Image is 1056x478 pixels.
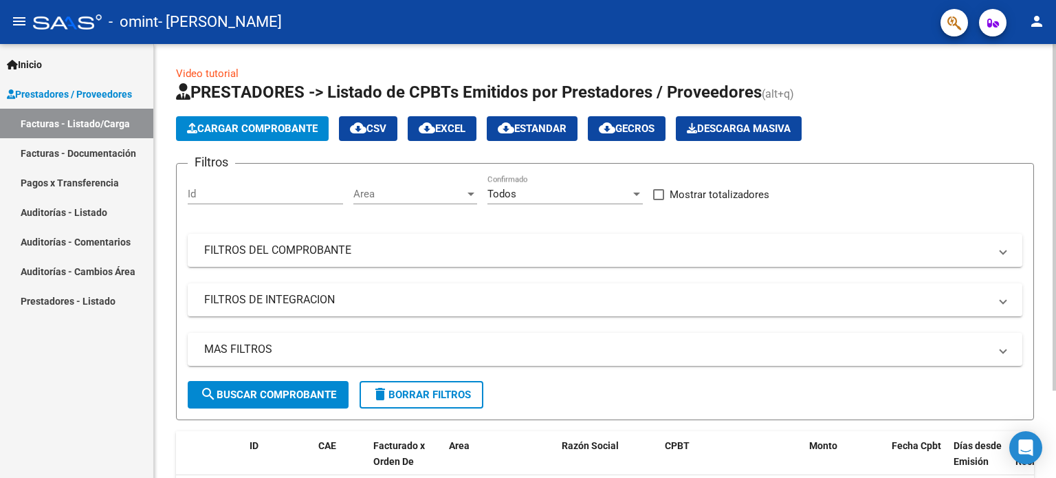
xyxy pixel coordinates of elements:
mat-panel-title: FILTROS DEL COMPROBANTE [204,243,989,258]
span: Facturado x Orden De [373,440,425,467]
mat-icon: cloud_download [350,120,366,136]
span: - [PERSON_NAME] [158,7,282,37]
span: Area [449,440,470,451]
span: Mostrar totalizadores [670,186,769,203]
a: Video tutorial [176,67,239,80]
span: - omint [109,7,158,37]
span: Razón Social [562,440,619,451]
mat-panel-title: MAS FILTROS [204,342,989,357]
span: Cargar Comprobante [187,122,318,135]
span: (alt+q) [762,87,794,100]
button: Borrar Filtros [360,381,483,409]
mat-icon: person [1028,13,1045,30]
span: Prestadores / Proveedores [7,87,132,102]
span: Todos [487,188,516,200]
span: EXCEL [419,122,465,135]
span: Días desde Emisión [954,440,1002,467]
mat-expansion-panel-header: FILTROS DE INTEGRACION [188,283,1022,316]
span: CPBT [665,440,690,451]
button: Cargar Comprobante [176,116,329,141]
mat-icon: search [200,386,217,402]
span: Fecha Recibido [1015,440,1054,467]
mat-panel-title: FILTROS DE INTEGRACION [204,292,989,307]
app-download-masive: Descarga masiva de comprobantes (adjuntos) [676,116,802,141]
mat-icon: cloud_download [498,120,514,136]
span: Monto [809,440,837,451]
button: Estandar [487,116,577,141]
span: Estandar [498,122,566,135]
mat-expansion-panel-header: MAS FILTROS [188,333,1022,366]
mat-icon: cloud_download [419,120,435,136]
span: Fecha Cpbt [892,440,941,451]
mat-expansion-panel-header: FILTROS DEL COMPROBANTE [188,234,1022,267]
span: Area [353,188,465,200]
span: ID [250,440,258,451]
span: Gecros [599,122,654,135]
span: Inicio [7,57,42,72]
div: Open Intercom Messenger [1009,431,1042,464]
mat-icon: delete [372,386,388,402]
span: CAE [318,440,336,451]
button: Buscar Comprobante [188,381,349,409]
span: PRESTADORES -> Listado de CPBTs Emitidos por Prestadores / Proveedores [176,83,762,102]
span: CSV [350,122,386,135]
span: Borrar Filtros [372,389,471,401]
mat-icon: menu [11,13,27,30]
button: CSV [339,116,397,141]
button: EXCEL [408,116,476,141]
span: Descarga Masiva [687,122,791,135]
span: Buscar Comprobante [200,389,336,401]
h3: Filtros [188,153,235,172]
button: Gecros [588,116,665,141]
mat-icon: cloud_download [599,120,615,136]
button: Descarga Masiva [676,116,802,141]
